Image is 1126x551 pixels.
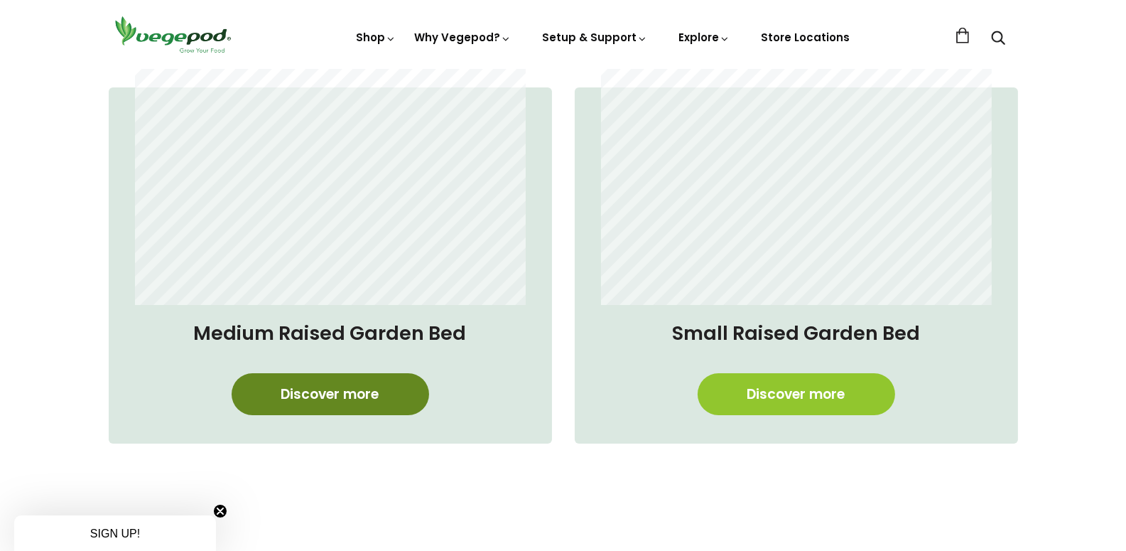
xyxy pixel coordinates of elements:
a: Setup & Support [543,30,648,45]
a: Discover more [698,373,895,415]
h4: Medium Raised Garden Bed [123,319,538,348]
a: Why Vegepod? [415,30,511,45]
a: Search [991,32,1005,47]
a: Store Locations [762,30,850,45]
a: Discover more [232,373,429,415]
a: Shop [357,30,396,45]
img: Vegepod [109,14,237,55]
a: Explore [679,30,730,45]
span: SIGN UP! [90,528,140,540]
h4: Small Raised Garden Bed [589,319,1004,348]
button: Close teaser [213,504,227,518]
div: SIGN UP!Close teaser [14,515,216,551]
